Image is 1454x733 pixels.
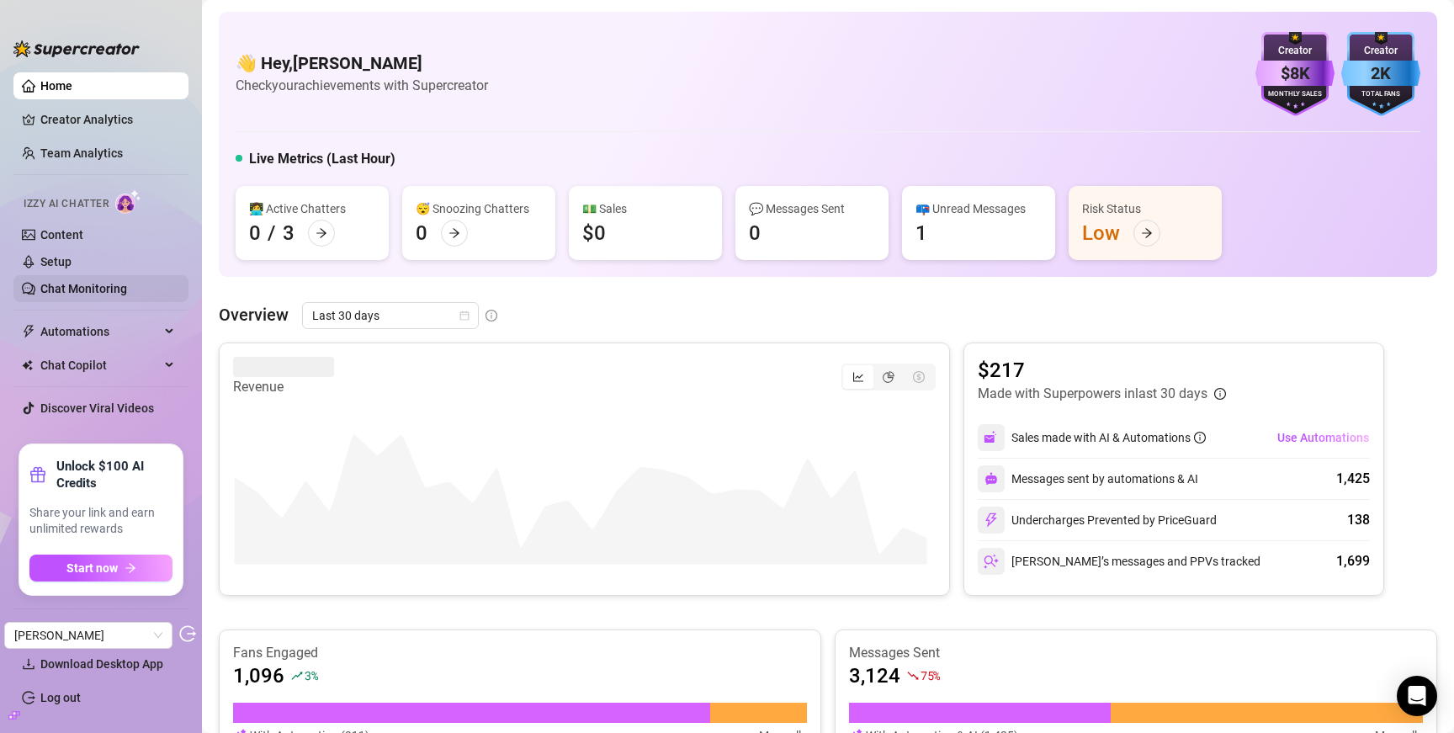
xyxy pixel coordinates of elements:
[1082,199,1208,218] div: Risk Status
[29,555,172,582] button: Start nowarrow-right
[841,364,936,390] div: segmented control
[56,458,172,491] strong: Unlock $100 AI Credits
[459,311,470,321] span: calendar
[283,220,295,247] div: 3
[1397,676,1437,716] div: Open Intercom Messenger
[1255,43,1335,59] div: Creator
[921,667,940,683] span: 75 %
[22,359,33,371] img: Chat Copilot
[1276,424,1370,451] button: Use Automations
[849,644,1423,662] article: Messages Sent
[1255,89,1335,100] div: Monthly Sales
[907,670,919,682] span: fall
[236,51,488,75] h4: 👋 Hey, [PERSON_NAME]
[448,227,460,239] span: arrow-right
[1336,551,1370,571] div: 1,699
[978,357,1226,384] article: $217
[416,220,427,247] div: 0
[915,220,927,247] div: 1
[1214,388,1226,400] span: info-circle
[1255,32,1335,116] img: purple-badge-B9DA21FR.svg
[291,670,303,682] span: rise
[233,377,334,397] article: Revenue
[1336,469,1370,489] div: 1,425
[40,657,163,671] span: Download Desktop App
[316,227,327,239] span: arrow-right
[125,562,136,574] span: arrow-right
[8,709,20,721] span: build
[40,228,83,242] a: Content
[40,691,81,704] a: Log out
[1341,61,1420,87] div: 2K
[913,371,925,383] span: dollar-circle
[40,318,160,345] span: Automations
[179,625,196,642] span: logout
[249,149,395,169] h5: Live Metrics (Last Hour)
[1011,428,1206,447] div: Sales made with AI & Automations
[915,199,1042,218] div: 📪 Unread Messages
[249,220,261,247] div: 0
[984,472,998,486] img: svg%3e
[1277,431,1369,444] span: Use Automations
[749,220,761,247] div: 0
[40,79,72,93] a: Home
[22,325,35,338] span: thunderbolt
[115,189,141,214] img: AI Chatter
[236,75,488,96] article: Check your achievements with Supercreator
[486,310,497,321] span: info-circle
[852,371,864,383] span: line-chart
[978,384,1207,404] article: Made with Superpowers in last 30 days
[40,106,175,133] a: Creator Analytics
[984,513,999,528] img: svg%3e
[249,199,375,218] div: 👩‍💻 Active Chatters
[40,401,154,415] a: Discover Viral Videos
[1347,510,1370,530] div: 138
[233,644,807,662] article: Fans Engaged
[22,657,35,671] span: download
[305,667,317,683] span: 3 %
[40,282,127,295] a: Chat Monitoring
[40,255,72,268] a: Setup
[1194,432,1206,444] span: info-circle
[233,662,284,689] article: 1,096
[1141,227,1153,239] span: arrow-right
[1341,89,1420,100] div: Total Fans
[984,554,999,569] img: svg%3e
[978,465,1198,492] div: Messages sent by automations & AI
[582,220,606,247] div: $0
[312,303,469,328] span: Last 30 days
[13,40,140,57] img: logo-BBDzfeDw.svg
[29,505,172,538] span: Share your link and earn unlimited rewards
[219,302,289,327] article: Overview
[40,352,160,379] span: Chat Copilot
[883,371,894,383] span: pie-chart
[1341,32,1420,116] img: blue-badge-DgoSNQY1.svg
[978,507,1217,534] div: Undercharges Prevented by PriceGuard
[978,548,1260,575] div: [PERSON_NAME]’s messages and PPVs tracked
[749,199,875,218] div: 💬 Messages Sent
[1255,61,1335,87] div: $8K
[416,199,542,218] div: 😴 Snoozing Chatters
[29,466,46,483] span: gift
[40,146,123,160] a: Team Analytics
[14,623,162,648] span: Leah
[24,196,109,212] span: Izzy AI Chatter
[66,561,118,575] span: Start now
[984,430,999,445] img: svg%3e
[849,662,900,689] article: 3,124
[1341,43,1420,59] div: Creator
[582,199,708,218] div: 💵 Sales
